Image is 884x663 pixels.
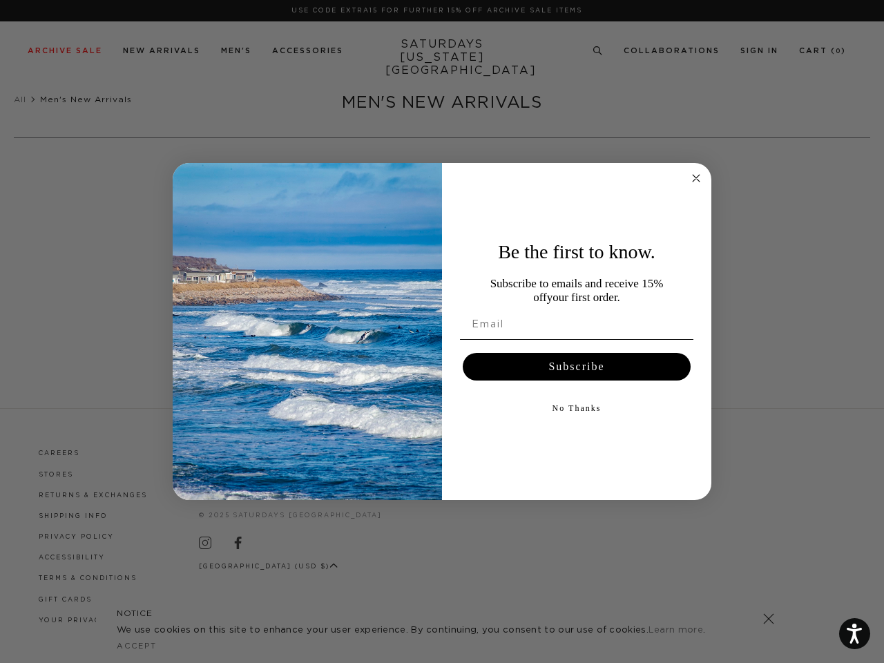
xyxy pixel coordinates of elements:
[460,339,693,340] img: underline
[688,170,704,186] button: Close dialog
[547,291,620,304] span: your first order.
[460,394,693,422] button: No Thanks
[490,277,664,290] span: Subscribe to emails and receive 15%
[463,353,691,381] button: Subscribe
[460,311,693,339] input: Email
[173,163,442,500] img: 125c788d-000d-4f3e-b05a-1b92b2a23ec9.jpeg
[533,291,547,304] span: off
[498,241,655,262] span: Be the first to know.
